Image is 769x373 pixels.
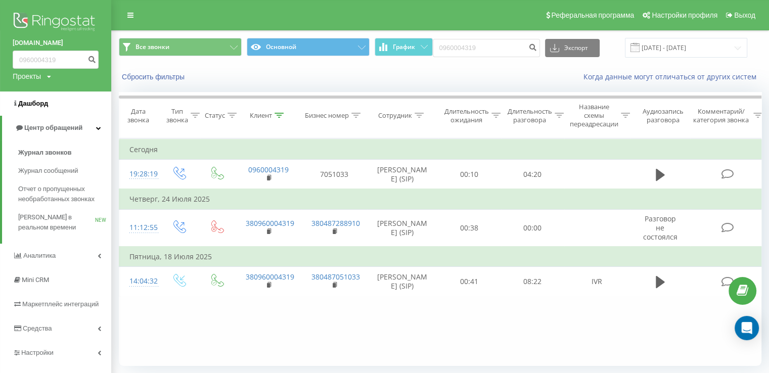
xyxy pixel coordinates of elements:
span: Все звонки [135,43,169,51]
span: Mini CRM [22,276,49,284]
td: [PERSON_NAME] (SIP) [367,267,438,296]
a: Центр обращений [2,116,111,140]
button: Сбросить фильтры [119,72,190,81]
div: Название схемы переадресации [570,103,618,128]
span: Аналитика [23,252,56,259]
input: Поиск по номеру [433,39,540,57]
div: Тип звонка [166,107,188,124]
td: 04:20 [501,160,564,190]
button: График [375,38,433,56]
td: 00:10 [438,160,501,190]
div: Дата звонка [119,107,157,124]
input: Поиск по номеру [13,51,99,69]
a: Журнал сообщений [18,162,111,180]
img: Ringostat logo [13,10,99,35]
button: Экспорт [545,39,600,57]
td: [PERSON_NAME] (SIP) [367,160,438,190]
a: 380960004319 [246,218,294,228]
td: 00:00 [501,209,564,247]
a: 380960004319 [246,272,294,282]
span: Отчет о пропущенных необработанных звонках [18,184,106,204]
td: 00:41 [438,267,501,296]
span: График [393,43,415,51]
div: Сотрудник [378,111,412,120]
div: Длительность ожидания [444,107,489,124]
div: Комментарий/категория звонка [692,107,751,124]
td: Сегодня [119,139,766,160]
span: Центр обращений [24,124,82,131]
a: [PERSON_NAME] в реальном времениNEW [18,208,111,237]
a: 0960004319 [248,165,289,174]
a: [DOMAIN_NAME] [13,38,99,48]
span: Журнал сообщений [18,166,78,176]
a: Журнал звонков [18,144,111,162]
td: [PERSON_NAME] (SIP) [367,209,438,247]
div: 14:04:32 [129,271,150,291]
td: 7051033 [301,160,367,190]
button: Основной [247,38,370,56]
span: [PERSON_NAME] в реальном времени [18,212,95,232]
div: Аудиозапись разговора [639,107,688,124]
span: Журнал звонков [18,148,71,158]
div: Статус [205,111,225,120]
span: Реферальная программа [551,11,634,19]
a: 380487288910 [311,218,360,228]
span: Разговор не состоялся [643,214,677,242]
div: Клиент [250,111,272,120]
a: 380487051033 [311,272,360,282]
span: Дашборд [18,100,48,107]
div: 11:12:55 [129,218,150,238]
td: 08:22 [501,267,564,296]
div: Длительность разговора [508,107,552,124]
button: Все звонки [119,38,242,56]
div: Проекты [13,71,41,81]
a: Когда данные могут отличаться от других систем [583,72,761,81]
span: Настройки [21,349,54,356]
td: Пятница, 18 Июля 2025 [119,247,766,267]
span: Маркетплейс интеграций [22,300,99,308]
div: Open Intercom Messenger [735,316,759,340]
td: Четверг, 24 Июля 2025 [119,189,766,209]
a: Отчет о пропущенных необработанных звонках [18,180,111,208]
div: 19:28:19 [129,164,150,184]
td: 00:38 [438,209,501,247]
span: Средства [23,324,52,332]
td: IVR [564,267,630,296]
span: Выход [734,11,755,19]
span: Настройки профиля [652,11,717,19]
div: Бизнес номер [305,111,349,120]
